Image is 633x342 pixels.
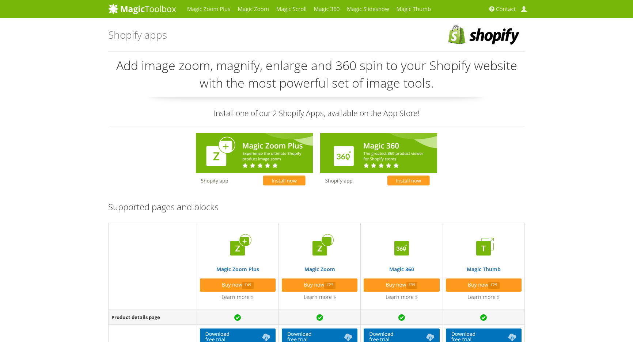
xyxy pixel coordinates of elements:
[446,234,522,273] a: Magic Thumb
[488,282,500,289] span: £29
[108,108,525,119] p: Install one of our 2 Shopify Apps, available on the App Store!
[108,202,525,212] h3: Supported pages and blocks
[320,133,437,188] img: Magic 360 for Shopify
[221,293,254,300] a: Learn more »
[242,282,254,289] span: £49
[282,234,357,273] a: Magic Zoom
[304,293,336,300] a: Learn more »
[223,234,252,263] img: Magic Zoom Plus
[406,282,418,289] span: £99
[108,57,525,97] p: Add image zoom, magnify, enlarge and 360 spin to your Shopify website with the most powerful set ...
[196,133,313,188] img: Magic Zoom Plus for Shopify
[324,282,336,289] span: £29
[386,293,418,300] a: Learn more »
[469,234,498,263] img: Magic Thumb
[108,3,176,14] img: MagicToolbox.com - Image tools for your website
[200,278,276,292] a: Buy now£49
[305,234,334,263] img: Magic Zoom
[282,278,357,292] a: Buy now£29
[109,310,197,324] td: Product details page
[496,5,516,13] span: Contact
[364,234,439,273] a: Magic 360
[200,234,276,273] a: Magic Zoom Plus
[446,278,522,292] a: Buy now£29
[364,278,439,292] a: Buy now£99
[108,24,167,46] h1: Shopify apps
[467,293,500,300] a: Learn more »
[387,234,416,263] img: Magic 360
